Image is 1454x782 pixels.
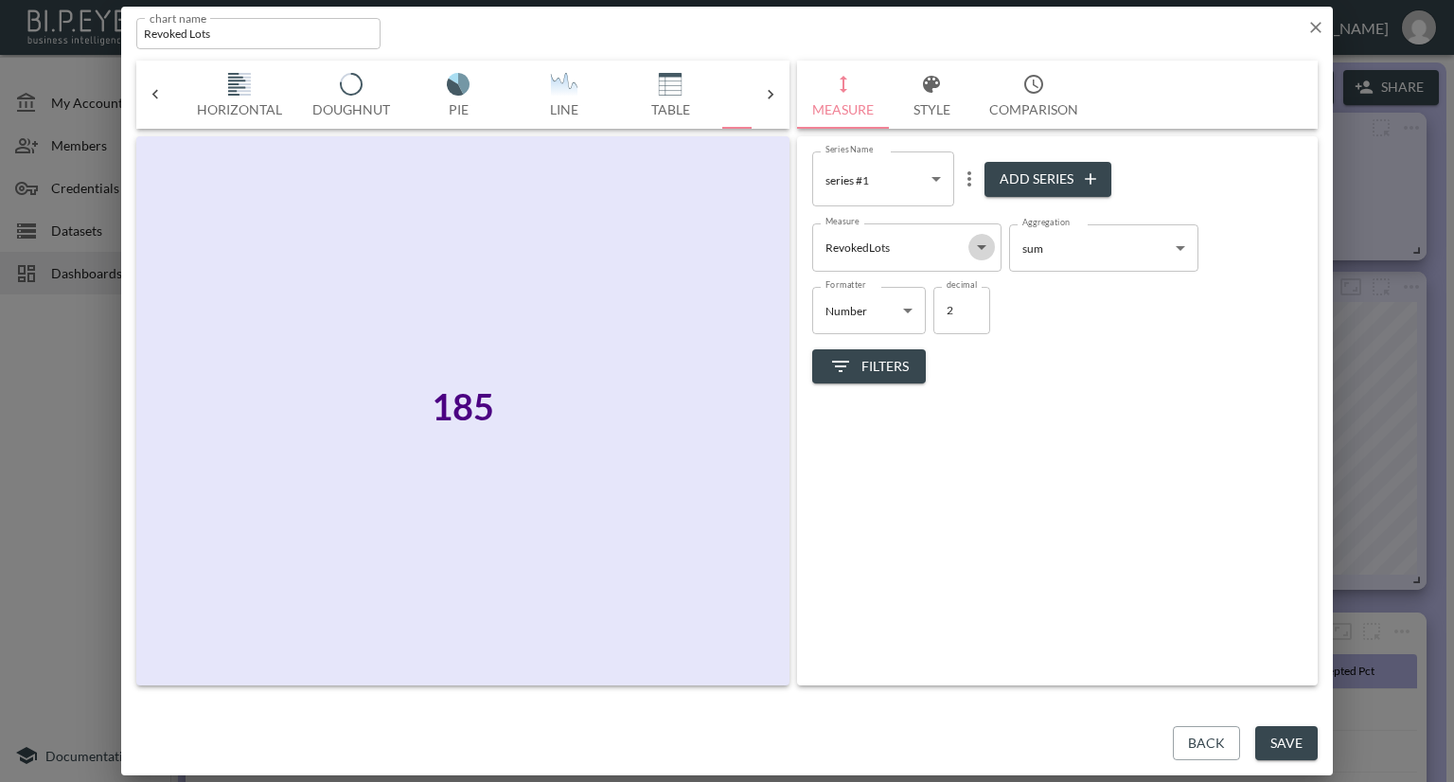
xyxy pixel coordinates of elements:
[821,232,965,262] input: Measure
[889,61,974,129] button: Style
[202,73,277,96] img: svg+xml;base64,PHN2ZyB4bWxucz0iaHR0cDovL3d3dy53My5vcmcvMjAwMC9zdmciIHZpZXdCb3g9IjAgMCAxNzUuMDQgMT...
[797,61,889,129] button: Measure
[313,73,389,96] img: svg+xml;base64,PHN2ZyB4bWxucz0iaHR0cDovL3d3dy53My5vcmcvMjAwMC9zdmciIHZpZXdCb3g9IjAgMCAxNzUuMDkgMT...
[723,61,829,129] button: Single
[1022,241,1043,256] span: sum
[182,61,297,129] button: Horizontal
[1022,216,1070,228] label: Aggregation
[825,173,869,187] span: series #1
[511,61,617,129] button: Line
[1255,726,1318,761] button: Save
[405,61,511,129] button: Pie
[984,162,1111,197] button: Add Series
[526,73,602,96] img: QsdC10Ldf0L3QsNC30LLQuF83KTt9LmNscy0ye2ZpbGw6IzQ1NWE2NDt9PC9zdHlsZT48bGluZWFyR3JhZGllbnQgaWQ9ItCT...
[812,349,926,384] button: Filters
[617,61,723,129] button: Table
[825,278,866,291] label: Formatter
[738,73,814,96] img: svg+xml;base64,PHN2ZyB3aWR0aD0iMTAwJSIgaGVpZ2h0PSIxMDAlIiB2aWV3Qm94PSIwIDAgNTIgMzYiIHhtbG5zPSJodH...
[968,234,995,260] button: Open
[825,143,873,155] label: Series Name
[420,73,496,96] img: svg+xml;base64,PHN2ZyB4bWxucz0iaHR0cDovL3d3dy53My5vcmcvMjAwMC9zdmciIHZpZXdCb3g9IjAgMCAxNzUuMDMgMT...
[432,384,494,428] div: 185
[150,9,207,26] label: chart name
[297,61,405,129] button: Doughnut
[947,278,977,291] label: decimal
[954,164,984,194] button: more
[974,61,1093,129] button: Comparison
[1173,726,1240,761] button: Back
[136,18,381,49] input: chart name
[825,215,860,227] label: Measure
[632,73,708,96] img: svg+xml;base64,PHN2ZyB4bWxucz0iaHR0cDovL3d3dy53My5vcmcvMjAwMC9zdmciIHZpZXdCb3g9IjAgMCAxNzUgMTc1Ij...
[829,355,909,379] span: Filters
[825,304,867,318] span: Number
